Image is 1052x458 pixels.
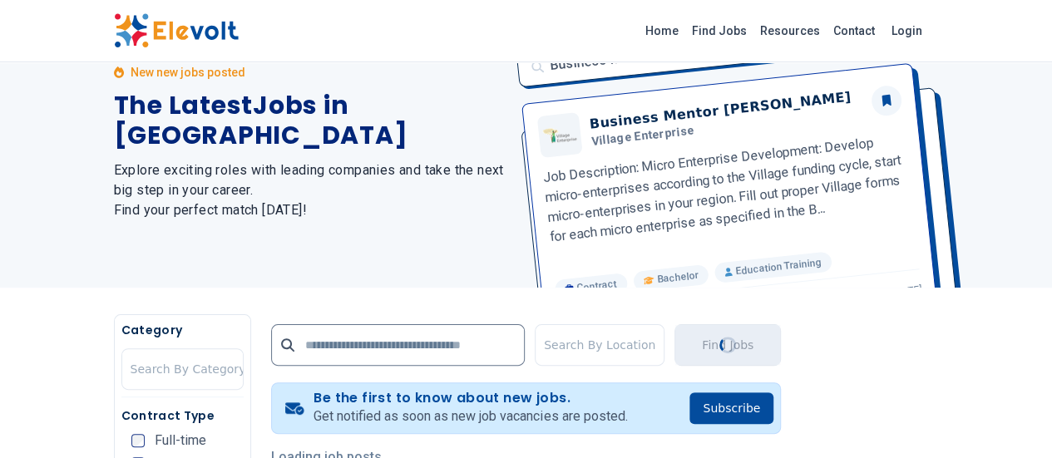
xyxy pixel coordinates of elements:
[131,64,245,81] p: New new jobs posted
[114,13,239,48] img: Elevolt
[121,407,244,424] h5: Contract Type
[314,406,627,426] p: Get notified as soon as new job vacancies are posted.
[155,434,206,447] span: Full-time
[969,378,1052,458] iframe: Chat Widget
[121,322,244,338] h5: Category
[716,333,739,357] div: Loading...
[674,324,781,366] button: Find JobsLoading...
[639,17,685,44] a: Home
[827,17,882,44] a: Contact
[882,14,932,47] a: Login
[114,91,506,150] h1: The Latest Jobs in [GEOGRAPHIC_DATA]
[314,390,627,406] h4: Be the first to know about new jobs.
[114,160,506,220] h2: Explore exciting roles with leading companies and take the next big step in your career. Find you...
[753,17,827,44] a: Resources
[689,392,773,424] button: Subscribe
[685,17,753,44] a: Find Jobs
[131,434,145,447] input: Full-time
